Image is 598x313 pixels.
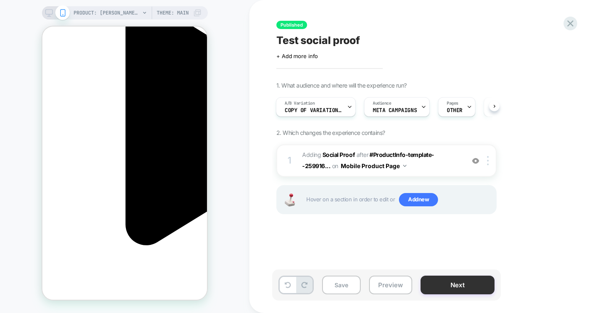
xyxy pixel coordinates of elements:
button: Mobile Product Page [341,160,406,172]
span: Test social proof [276,34,360,46]
span: AFTER [357,151,369,158]
img: down arrow [403,165,406,167]
img: Joystick [281,193,298,206]
span: Adding [302,151,355,158]
span: OTHER [447,108,463,113]
span: Add new [399,193,438,206]
span: Published [276,21,307,29]
span: PRODUCT: [PERSON_NAME] NoPull [pour chien qui tire] [74,6,140,20]
span: A/B Variation [285,100,315,106]
span: Pages [447,100,458,106]
button: Next [421,276,495,294]
button: Save [322,276,361,294]
div: 1 [285,152,294,169]
span: 2. Which changes the experience contains? [276,129,385,136]
b: Social Proof [322,151,355,158]
span: + Add more info [276,53,318,59]
span: Audience [373,100,391,106]
span: on [332,161,338,171]
span: Hover on a section in order to edit or [306,193,492,206]
button: Preview [369,276,412,294]
span: 1. What audience and where will the experience run? [276,82,406,89]
span: Copy of Variation 1 [285,108,343,113]
span: Theme: MAIN [157,6,189,20]
img: close [487,156,489,165]
img: crossed eye [472,157,479,164]
span: Meta campaigns [373,108,417,113]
